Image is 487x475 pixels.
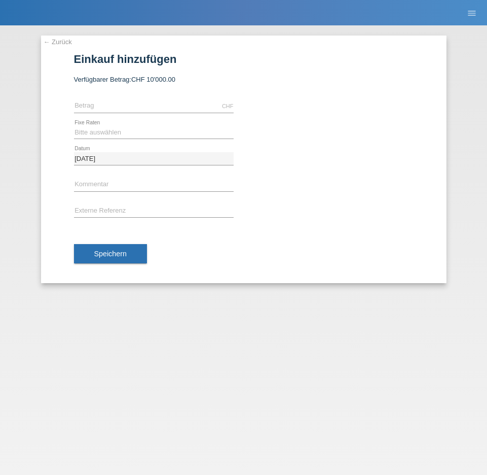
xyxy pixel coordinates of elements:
[74,76,414,83] div: Verfügbarer Betrag:
[44,38,72,46] a: ← Zurück
[222,103,234,109] div: CHF
[131,76,175,83] span: CHF 10'000.00
[74,244,147,263] button: Speichern
[74,53,414,65] h1: Einkauf hinzufügen
[467,8,477,18] i: menu
[462,10,482,16] a: menu
[94,250,127,258] span: Speichern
